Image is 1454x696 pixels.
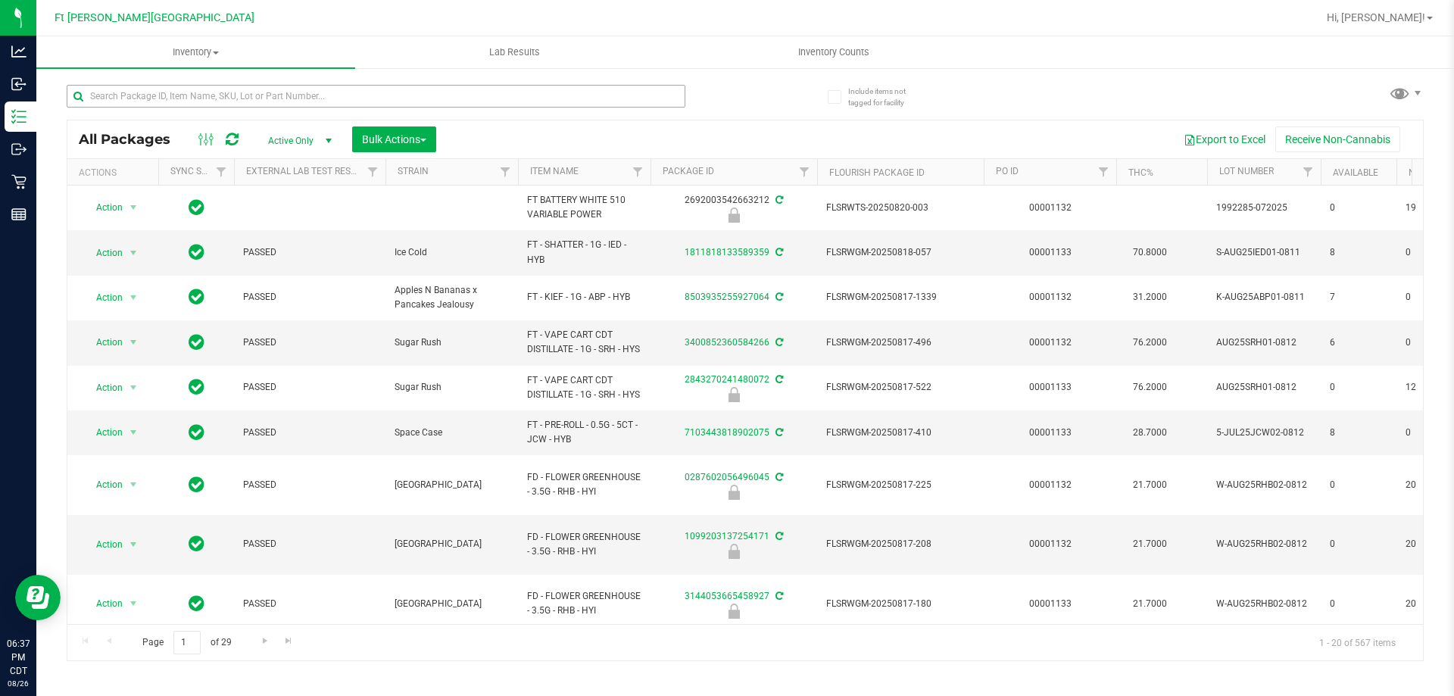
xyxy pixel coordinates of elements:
[527,470,641,499] span: FD - FLOWER GREENHOUSE - 3.5G - RHB - HYI
[395,283,509,312] span: Apples N Bananas x Pancakes Jealousy
[826,537,975,551] span: FLSRWGM-20250817-208
[1275,126,1400,152] button: Receive Non-Cannabis
[773,337,783,348] span: Sync from Compliance System
[773,531,783,542] span: Sync from Compliance System
[648,193,819,223] div: 2692003542663212
[395,537,509,551] span: [GEOGRAPHIC_DATA]
[398,166,429,176] a: Strain
[173,631,201,654] input: 1
[83,242,123,264] span: Action
[395,245,509,260] span: Ice Cold
[685,247,769,257] a: 1811818133589359
[1029,538,1072,549] a: 00001132
[1219,166,1274,176] a: Lot Number
[829,167,925,178] a: Flourish Package ID
[1327,11,1425,23] span: Hi, [PERSON_NAME]!
[209,159,234,185] a: Filter
[79,167,152,178] div: Actions
[11,109,27,124] inline-svg: Inventory
[83,474,123,495] span: Action
[36,36,355,68] a: Inventory
[352,126,436,152] button: Bulk Actions
[826,426,975,440] span: FLSRWGM-20250817-410
[11,44,27,59] inline-svg: Analytics
[826,478,975,492] span: FLSRWGM-20250817-225
[124,377,143,398] span: select
[527,530,641,559] span: FD - FLOWER GREENHOUSE - 3.5G - RHB - HYI
[848,86,924,108] span: Include items not tagged for facility
[1125,242,1175,264] span: 70.8000
[15,575,61,620] iframe: Resource center
[1216,478,1312,492] span: W-AUG25RHB02-0812
[124,474,143,495] span: select
[778,45,890,59] span: Inventory Counts
[1125,474,1175,496] span: 21.7000
[83,332,123,353] span: Action
[685,374,769,385] a: 2843270241480072
[1029,479,1072,490] a: 00001132
[1330,478,1387,492] span: 0
[79,131,186,148] span: All Packages
[1307,631,1408,654] span: 1 - 20 of 567 items
[773,292,783,302] span: Sync from Compliance System
[1174,126,1275,152] button: Export to Excel
[189,197,204,218] span: In Sync
[243,380,376,395] span: PASSED
[7,678,30,689] p: 08/26
[1330,201,1387,215] span: 0
[83,534,123,555] span: Action
[1029,598,1072,609] a: 00001133
[83,377,123,398] span: Action
[243,537,376,551] span: PASSED
[11,142,27,157] inline-svg: Outbound
[826,380,975,395] span: FLSRWGM-20250817-522
[189,242,204,263] span: In Sync
[1029,382,1072,392] a: 00001133
[129,631,244,654] span: Page of 29
[1330,426,1387,440] span: 8
[527,290,641,304] span: FT - KIEF - 1G - ABP - HYB
[530,166,579,176] a: Item Name
[826,201,975,215] span: FLSRWTS-20250820-003
[1216,290,1312,304] span: K-AUG25ABP01-0811
[1330,336,1387,350] span: 6
[395,478,509,492] span: [GEOGRAPHIC_DATA]
[792,159,817,185] a: Filter
[1128,167,1153,178] a: THC%
[243,245,376,260] span: PASSED
[1296,159,1321,185] a: Filter
[1333,167,1378,178] a: Available
[189,286,204,307] span: In Sync
[1125,332,1175,354] span: 76.2000
[1125,533,1175,555] span: 21.7000
[527,238,641,267] span: FT - SHATTER - 1G - IED - HYB
[773,472,783,482] span: Sync from Compliance System
[124,593,143,614] span: select
[1330,290,1387,304] span: 7
[1091,159,1116,185] a: Filter
[189,422,204,443] span: In Sync
[773,427,783,438] span: Sync from Compliance System
[773,374,783,385] span: Sync from Compliance System
[1216,597,1312,611] span: W-AUG25RHB02-0812
[773,247,783,257] span: Sync from Compliance System
[674,36,993,68] a: Inventory Counts
[170,166,229,176] a: Sync Status
[685,292,769,302] a: 8503935255927064
[1216,336,1312,350] span: AUG25SRH01-0812
[243,478,376,492] span: PASSED
[527,418,641,447] span: FT - PRE-ROLL - 0.5G - 5CT - JCW - HYB
[1029,427,1072,438] a: 00001133
[1216,245,1312,260] span: S-AUG25IED01-0811
[527,373,641,402] span: FT - VAPE CART CDT DISTILLATE - 1G - SRH - HYS
[243,336,376,350] span: PASSED
[189,533,204,554] span: In Sync
[1125,286,1175,308] span: 31.2000
[1216,426,1312,440] span: 5-JUL25JCW02-0812
[826,245,975,260] span: FLSRWGM-20250818-057
[648,485,819,500] div: Newly Received
[648,208,819,223] div: Newly Received
[1330,380,1387,395] span: 0
[11,174,27,189] inline-svg: Retail
[1125,376,1175,398] span: 76.2000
